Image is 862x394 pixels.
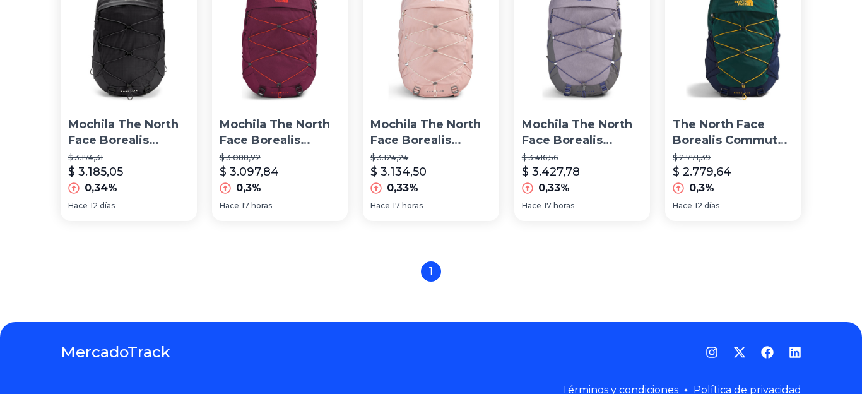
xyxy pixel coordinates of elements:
span: Hace [68,201,88,211]
p: $ 3.088,72 [220,153,341,163]
p: $ 3.097,84 [220,163,279,181]
p: $ 2.779,64 [673,163,731,181]
span: 12 días [695,201,719,211]
span: 12 días [90,201,115,211]
p: $ 2.771,39 [673,153,794,163]
span: 17 horas [393,201,423,211]
span: Hace [522,201,541,211]
p: $ 3.134,50 [370,163,427,181]
p: $ 3.416,56 [522,153,643,163]
p: Mochila The North Face Borealis Commuter Para Mujer Boysenbe [220,117,341,148]
p: Mochila The North Face Borealis Commuter Para Mujer Pfas 27 [68,117,189,148]
p: 0,34% [85,181,117,196]
p: Mochila The North Face Borealis Commuter Para Mujer, Color G [522,117,643,148]
a: Twitter [733,346,746,359]
p: $ 3.174,31 [68,153,189,163]
span: Hace [220,201,239,211]
span: 17 horas [544,201,574,211]
p: Mochila The North Face Borealis Commuter De 27 L Para Mujer [370,117,492,148]
span: Hace [370,201,390,211]
p: 0,33% [387,181,418,196]
a: Facebook [761,346,774,359]
p: The North Face Borealis Commuter Mochila Para Portátil, Azul [673,117,794,148]
p: $ 3.427,78 [522,163,580,181]
p: 0,3% [689,181,714,196]
p: 0,33% [538,181,570,196]
p: $ 3.185,05 [68,163,123,181]
p: $ 3.124,24 [370,153,492,163]
a: MercadoTrack [61,342,170,362]
a: LinkedIn [789,346,801,359]
span: Hace [673,201,692,211]
p: 0,3% [236,181,261,196]
span: 17 horas [242,201,272,211]
a: Instagram [706,346,718,359]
